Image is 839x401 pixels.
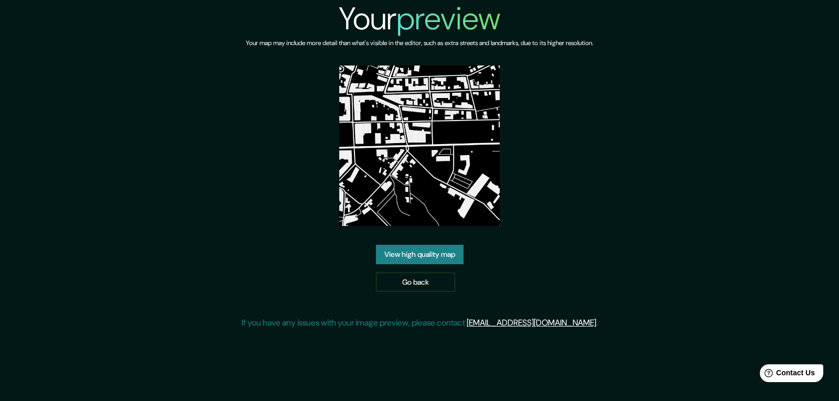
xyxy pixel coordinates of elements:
[376,273,455,292] a: Go back
[242,317,598,329] p: If you have any issues with your image preview, please contact .
[467,317,596,328] a: [EMAIL_ADDRESS][DOMAIN_NAME]
[246,38,593,49] h6: Your map may include more detail than what's visible in the editor, such as extra streets and lan...
[746,360,827,389] iframe: Help widget launcher
[376,245,464,264] a: View high quality map
[339,66,500,226] img: created-map-preview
